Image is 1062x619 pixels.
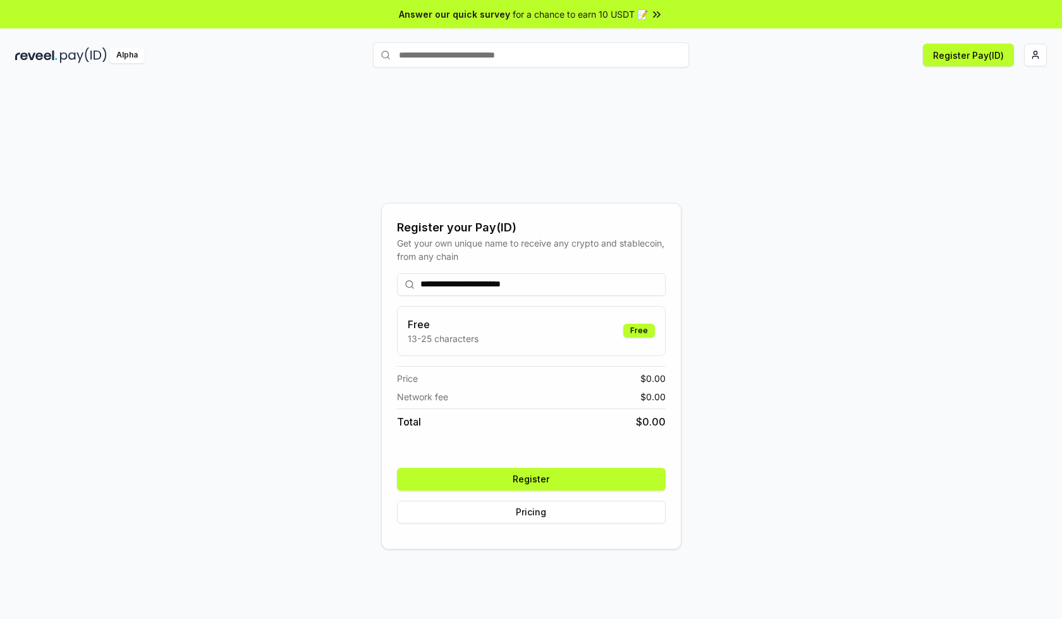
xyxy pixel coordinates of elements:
button: Register Pay(ID) [923,44,1014,66]
div: Free [623,324,655,338]
div: Alpha [109,47,145,63]
span: $ 0.00 [640,372,666,385]
img: pay_id [60,47,107,63]
span: Total [397,414,421,429]
button: Pricing [397,501,666,524]
span: Answer our quick survey [399,8,510,21]
button: Register [397,468,666,491]
h3: Free [408,317,479,332]
span: for a chance to earn 10 USDT 📝 [513,8,648,21]
p: 13-25 characters [408,332,479,345]
div: Register your Pay(ID) [397,219,666,236]
span: $ 0.00 [636,414,666,429]
img: reveel_dark [15,47,58,63]
span: Price [397,372,418,385]
span: $ 0.00 [640,390,666,403]
span: Network fee [397,390,448,403]
div: Get your own unique name to receive any crypto and stablecoin, from any chain [397,236,666,263]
